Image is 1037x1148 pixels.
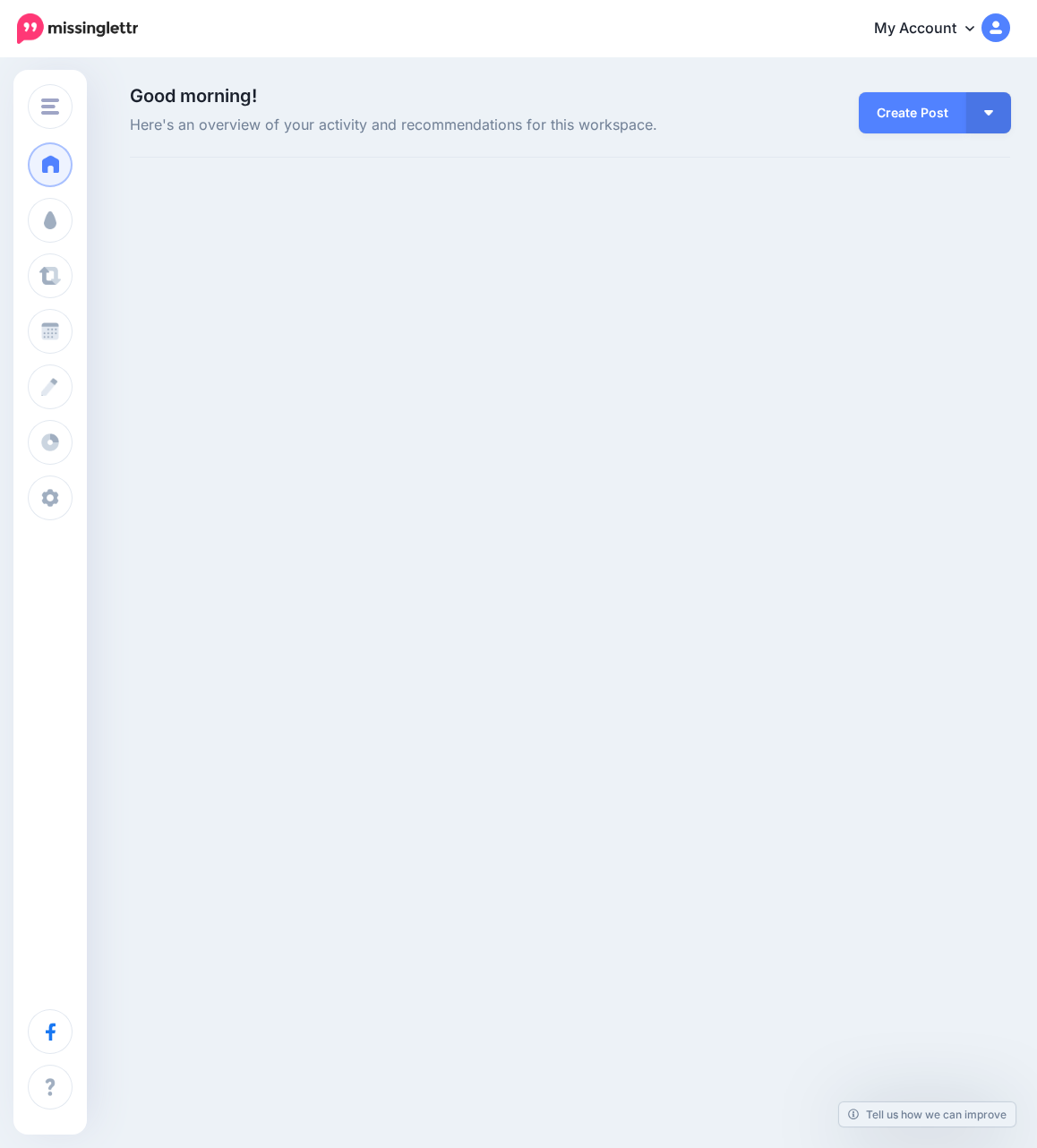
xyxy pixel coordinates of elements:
a: My Account [856,7,1010,51]
span: Good morning! [130,85,257,107]
img: Missinglettr [17,13,138,44]
span: Here's an overview of your activity and recommendations for this workspace. [130,114,707,137]
a: Create Post [859,92,966,133]
a: Tell us how we can improve [839,1102,1016,1127]
img: menu.png [41,99,59,115]
img: arrow-down-white.png [984,110,993,116]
